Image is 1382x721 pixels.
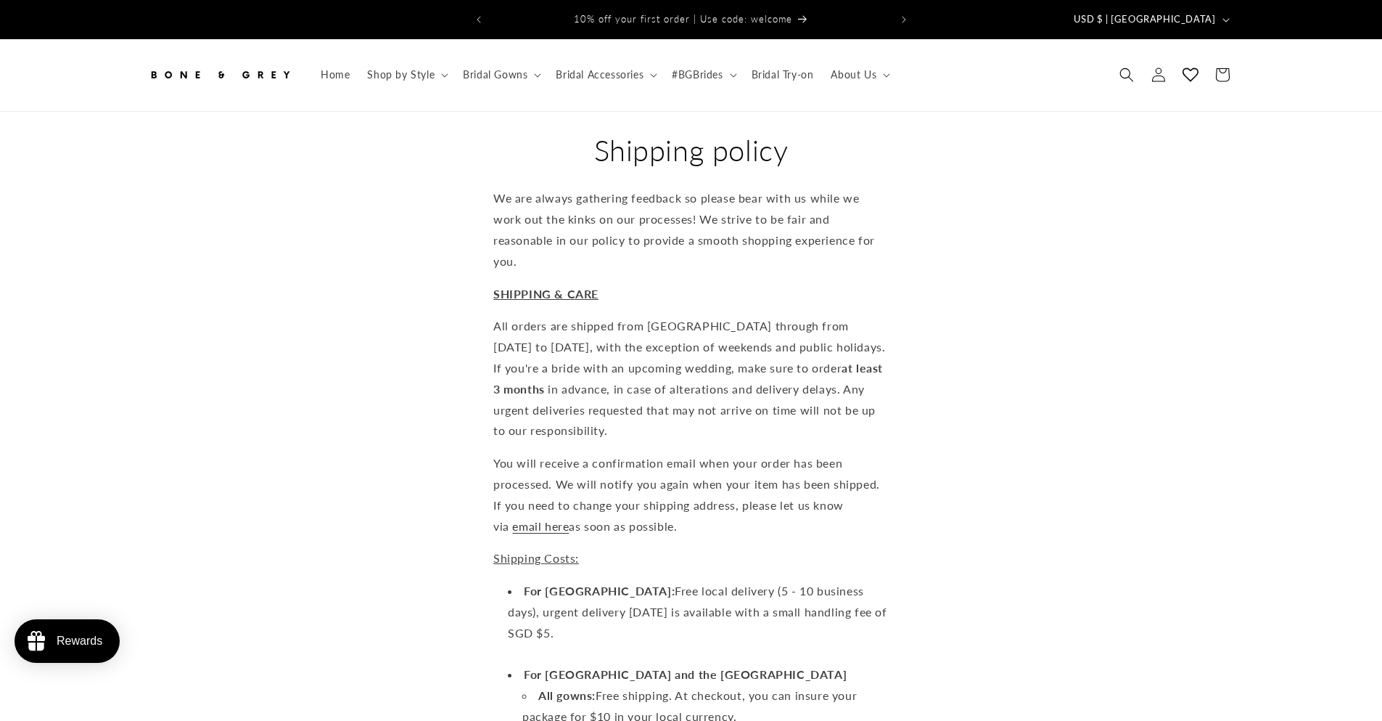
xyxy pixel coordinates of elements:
button: Previous announcement [463,6,495,33]
a: Bridal Try-on [743,60,823,90]
span: We are always gathering feedback so please bear with us while we work out the kinks on our proces... [493,191,875,267]
summary: Bridal Accessories [547,60,663,90]
span: Shipping Costs: [493,551,579,565]
button: USD $ | [GEOGRAPHIC_DATA] [1065,6,1235,33]
strong: For [GEOGRAPHIC_DATA] and the [GEOGRAPHIC_DATA] [524,667,847,681]
span: Home [321,68,350,81]
span: Shop by Style [367,68,435,81]
strong: For [GEOGRAPHIC_DATA]: [524,584,675,598]
strong: All gowns: [538,688,596,702]
img: Bone and Grey Bridal [147,59,292,91]
li: Free local delivery (5 - 10 business days), urgent delivery [DATE] is available with a small hand... [508,581,889,664]
a: Home [312,60,358,90]
span: 10% off your first order | Use code: welcome [574,13,792,25]
summary: Shop by Style [358,60,454,90]
span: You will receive a confirmation email when your order has been processed. We will notify you agai... [493,456,880,532]
span: Bridal Accessories [556,68,643,81]
span: Bridal Gowns [463,68,527,81]
span: About Us [831,68,876,81]
a: Bone and Grey Bridal [141,54,297,97]
summary: Search [1111,59,1143,91]
span: SHIPPING & CARE [493,287,599,301]
summary: Bridal Gowns [454,60,547,90]
div: Rewards [57,635,102,648]
summary: About Us [822,60,896,90]
h1: Shipping policy [493,131,889,169]
strong: at least 3 months [493,361,883,396]
span: #BGBrides [672,68,723,81]
summary: #BGBrides [663,60,742,90]
span: All orders are shipped from [GEOGRAPHIC_DATA] through from [DATE] to [DATE], with the exception o... [493,319,885,437]
button: Next announcement [888,6,920,33]
a: email here [512,519,569,533]
span: Bridal Try-on [752,68,814,81]
span: USD $ | [GEOGRAPHIC_DATA] [1074,12,1216,27]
